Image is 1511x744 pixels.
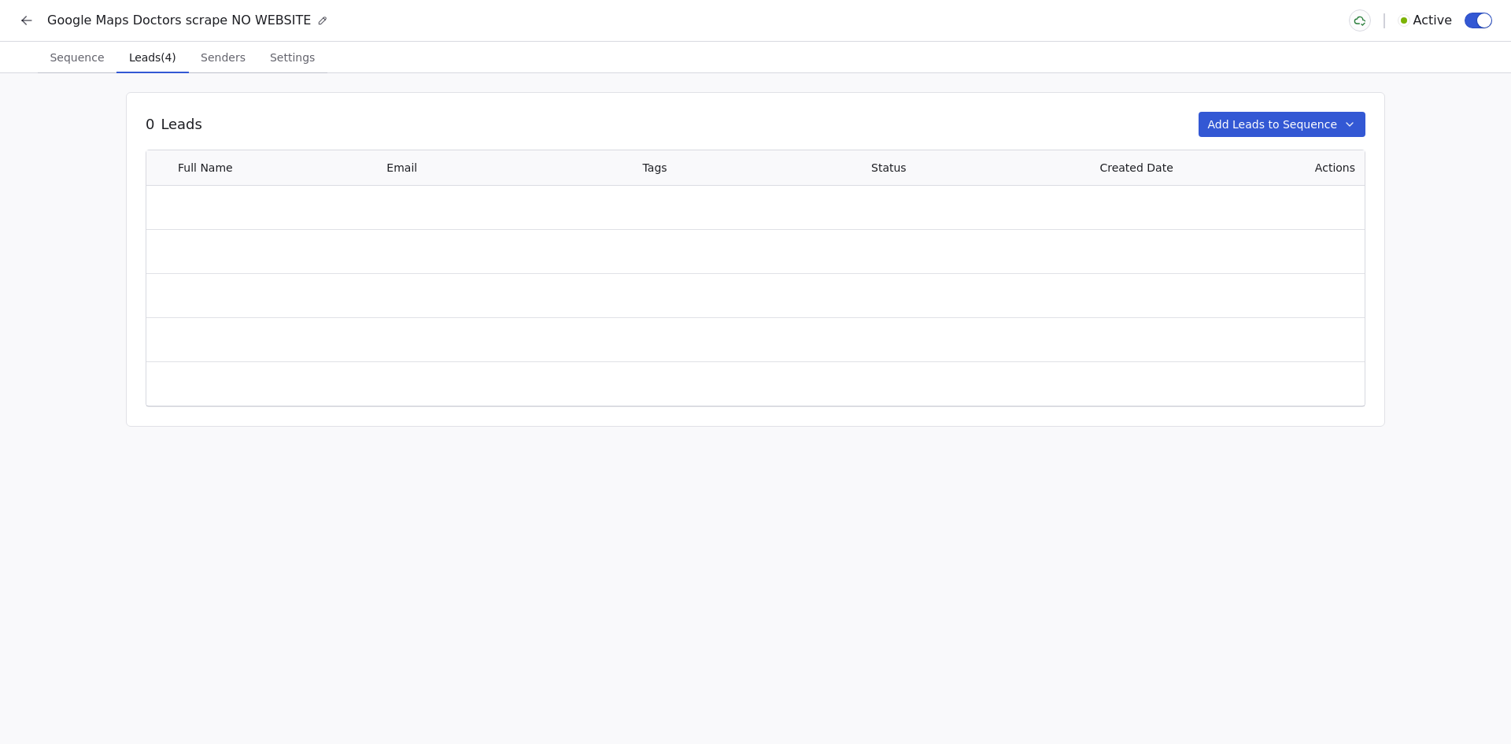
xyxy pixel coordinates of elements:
span: Leads [161,114,201,135]
span: Created Date [1099,161,1173,174]
span: 0 [146,114,154,135]
span: Actions [1315,161,1355,174]
button: Add Leads to Sequence [1199,112,1366,137]
span: Google Maps Doctors scrape NO WEBSITE [47,11,311,30]
span: Active [1413,11,1453,30]
span: Full Name [178,160,233,176]
span: Email [386,161,417,174]
span: Leads (4) [123,46,183,68]
span: Settings [264,46,321,68]
span: Sequence [43,46,110,68]
span: Status [871,161,907,174]
span: Senders [194,46,252,68]
span: Tags [643,161,667,174]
